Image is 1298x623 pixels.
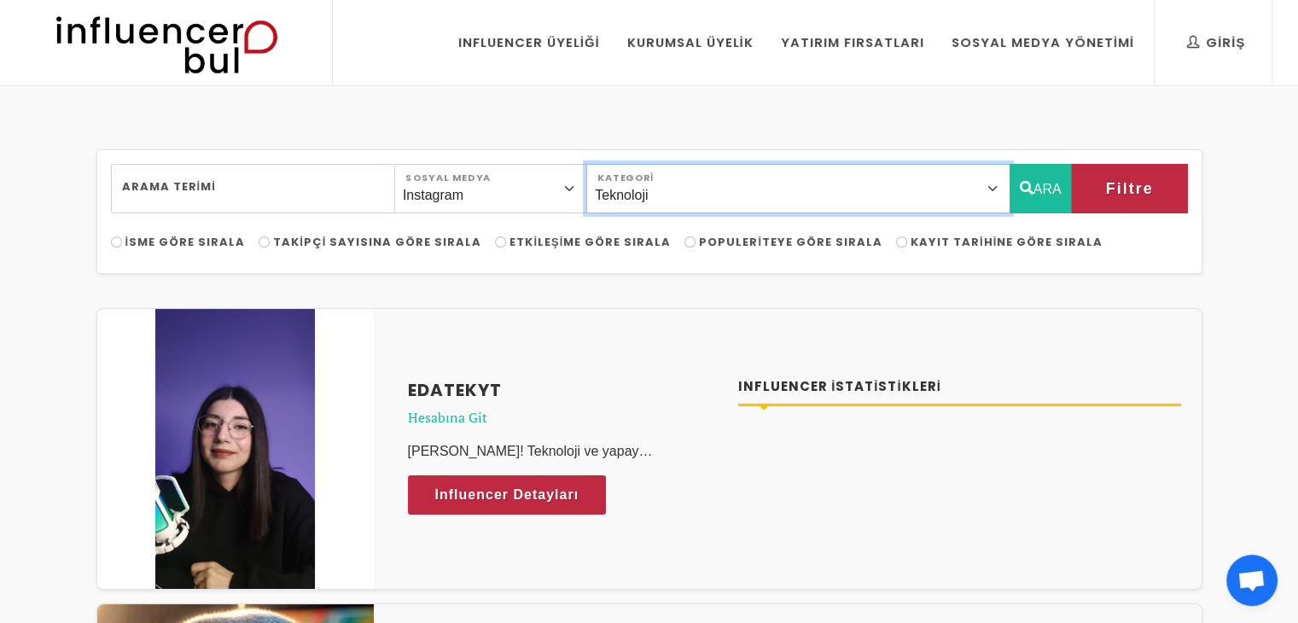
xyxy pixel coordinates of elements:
[408,377,719,403] a: edatekyt
[495,236,506,247] input: Etkileşime Göre Sırala
[627,33,754,52] div: Kurumsal Üyelik
[1226,555,1278,606] div: Açık sohbet
[273,234,481,250] span: Takipçi Sayısına Göre Sırala
[1105,174,1153,203] span: Filtre
[435,482,579,508] span: Influencer Detayları
[684,236,696,247] input: Populeriteye Göre Sırala
[1071,164,1187,213] button: Filtre
[458,33,600,52] div: Influencer Üyeliği
[408,441,719,462] p: [PERSON_NAME]! Teknoloji ve yapay [PERSON_NAME] üzerine içerikler üretiyorum.
[1010,164,1072,213] button: ARA
[1187,33,1245,52] div: Giriş
[781,33,924,52] div: Yatırım Fırsatları
[111,164,395,213] input: Search..
[509,234,671,250] span: Etkileşime Göre Sırala
[738,377,1181,397] h4: Influencer İstatistikleri
[896,236,907,247] input: Kayıt Tarihine Göre Sırala
[699,234,882,250] span: Populeriteye Göre Sırala
[125,234,246,250] span: İsme Göre Sırala
[259,236,270,247] input: Takipçi Sayısına Göre Sırala
[952,33,1134,52] div: Sosyal Medya Yönetimi
[408,475,607,515] a: Influencer Detayları
[911,234,1103,250] span: Kayıt Tarihine Göre Sırala
[408,407,719,428] span: Hesabına Git
[111,236,122,247] input: İsme Göre Sırala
